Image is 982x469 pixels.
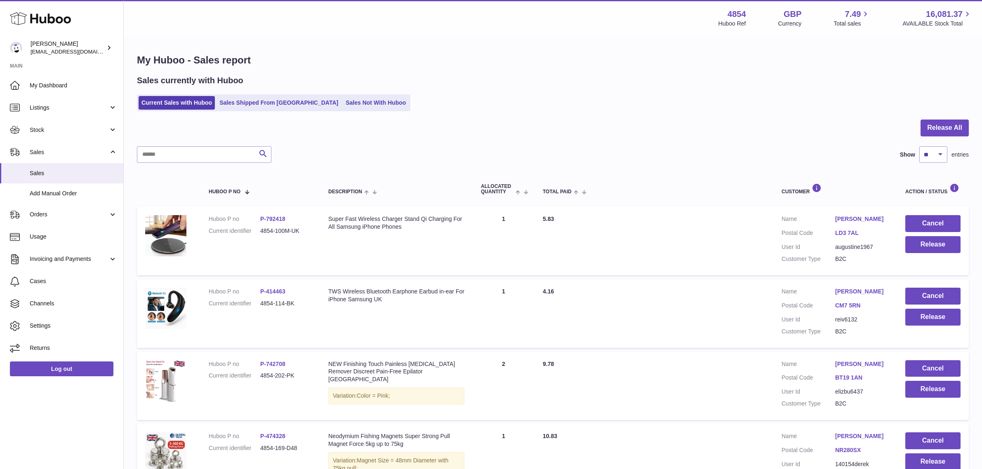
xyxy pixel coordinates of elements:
[137,54,969,67] h1: My Huboo - Sales report
[782,360,835,370] dt: Name
[145,360,186,403] img: $_57.JPG
[260,433,285,439] a: P-474328
[30,300,117,307] span: Channels
[900,151,915,159] label: Show
[782,229,835,239] dt: Postal Code
[30,255,108,263] span: Invoicing and Payments
[260,227,312,235] dd: 4854-100M-UK
[835,215,889,223] a: [PERSON_NAME]
[543,189,572,195] span: Total paid
[905,381,961,398] button: Release
[835,460,889,468] dd: 140154derek
[209,300,260,307] dt: Current identifier
[905,215,961,232] button: Cancel
[30,126,108,134] span: Stock
[328,387,464,404] div: Variation:
[30,82,117,89] span: My Dashboard
[328,189,362,195] span: Description
[782,388,835,396] dt: User Id
[835,243,889,251] dd: augustine1967
[328,288,464,303] div: TWS Wireless Bluetooth Earphone Earbud in-ear For iPhone Samsung UK
[543,288,554,295] span: 4.16
[782,302,835,312] dt: Postal Code
[30,233,117,241] span: Usage
[835,400,889,408] dd: B2C
[543,361,554,367] span: 9.78
[782,316,835,324] dt: User Id
[905,360,961,377] button: Cancel
[835,374,889,382] a: BT19 1AN
[782,288,835,298] dt: Name
[835,446,889,454] a: NR280SX
[260,372,312,380] dd: 4854-202-PK
[782,243,835,251] dt: User Id
[209,227,260,235] dt: Current identifier
[260,288,285,295] a: P-414463
[782,446,835,456] dt: Postal Code
[209,360,260,368] dt: Huboo P no
[139,96,215,110] a: Current Sales with Huboo
[782,460,835,468] dt: User Id
[473,352,535,420] td: 2
[145,215,186,256] img: $_57.JPG
[905,288,961,305] button: Cancel
[905,309,961,326] button: Release
[835,388,889,396] dd: elizbu6437
[30,211,108,218] span: Orders
[30,148,108,156] span: Sales
[31,48,121,55] span: [EMAIL_ADDRESS][DOMAIN_NAME]
[782,255,835,263] dt: Customer Type
[30,344,117,352] span: Returns
[835,229,889,237] a: LD3 7AL
[357,392,390,399] span: Color = Pink;
[137,75,243,86] h2: Sales currently with Huboo
[834,20,870,28] span: Total sales
[30,322,117,330] span: Settings
[905,183,961,195] div: Action / Status
[31,40,105,56] div: [PERSON_NAME]
[782,328,835,335] dt: Customer Type
[782,400,835,408] dt: Customer Type
[328,432,464,448] div: Neodymium Fishing Magnets Super Strong Pull Magnet Force 5kg up to 75kg
[835,328,889,335] dd: B2C
[209,444,260,452] dt: Current identifier
[782,374,835,384] dt: Postal Code
[845,9,861,20] span: 7.49
[718,20,746,28] div: Huboo Ref
[473,279,535,348] td: 1
[30,277,117,285] span: Cases
[835,316,889,324] dd: reiv6132
[217,96,341,110] a: Sales Shipped From [GEOGRAPHIC_DATA]
[481,184,513,195] span: ALLOCATED Quantity
[328,360,464,384] div: NEW Finishing Touch Painless [MEDICAL_DATA] Remover Discreet Pain-Free Epilator [GEOGRAPHIC_DATA]
[145,288,186,329] img: $_57.JPG
[835,302,889,310] a: CM7 5RN
[260,361,285,367] a: P-742708
[835,288,889,295] a: [PERSON_NAME]
[902,20,972,28] span: AVAILABLE Stock Total
[30,104,108,112] span: Listings
[209,215,260,223] dt: Huboo P no
[260,300,312,307] dd: 4854-114-BK
[543,433,557,439] span: 10.83
[784,9,801,20] strong: GBP
[30,190,117,197] span: Add Manual Order
[782,183,889,195] div: Customer
[30,169,117,177] span: Sales
[782,215,835,225] dt: Name
[921,120,969,136] button: Release All
[835,255,889,263] dd: B2C
[951,151,969,159] span: entries
[260,216,285,222] a: P-792418
[835,432,889,440] a: [PERSON_NAME]
[902,9,972,28] a: 16,081.37 AVAILABLE Stock Total
[10,42,22,54] img: internalAdmin-4854@internal.huboo.com
[778,20,802,28] div: Currency
[835,360,889,368] a: [PERSON_NAME]
[782,432,835,442] dt: Name
[209,189,240,195] span: Huboo P no
[834,9,870,28] a: 7.49 Total sales
[209,288,260,295] dt: Huboo P no
[209,432,260,440] dt: Huboo P no
[343,96,409,110] a: Sales Not With Huboo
